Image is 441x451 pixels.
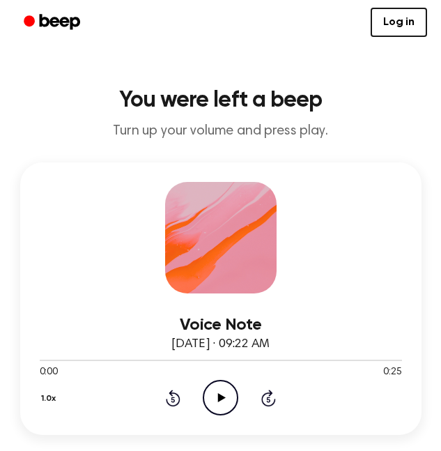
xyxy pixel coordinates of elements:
p: Turn up your volume and press play. [11,123,430,140]
a: Beep [14,9,93,36]
span: 0:00 [40,365,58,380]
button: 1.0x [40,387,61,411]
a: Log in [371,8,427,37]
h1: You were left a beep [11,89,430,112]
h3: Voice Note [40,316,402,335]
span: [DATE] · 09:22 AM [171,338,269,351]
span: 0:25 [383,365,401,380]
